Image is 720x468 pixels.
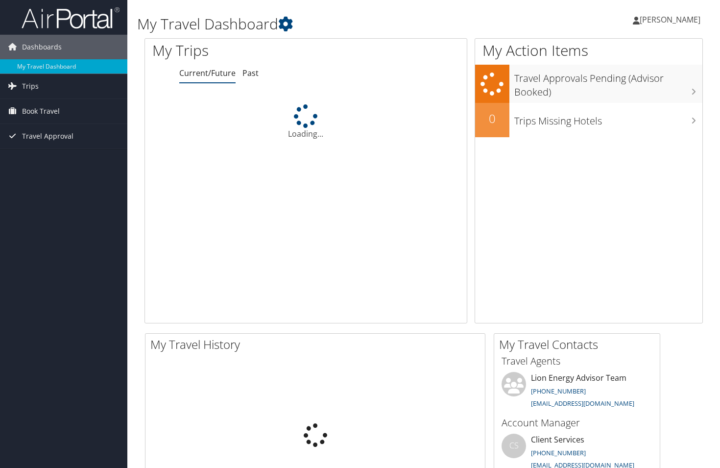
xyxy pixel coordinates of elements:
a: Travel Approvals Pending (Advisor Booked) [475,65,702,102]
span: Trips [22,74,39,99]
a: Past [242,68,259,78]
li: Lion Energy Advisor Team [497,372,657,412]
h3: Travel Agents [502,354,652,368]
div: CS [502,434,526,458]
a: [PHONE_NUMBER] [531,448,586,457]
img: airportal-logo.png [22,6,120,29]
span: [PERSON_NAME] [640,14,700,25]
h3: Trips Missing Hotels [514,109,702,128]
h1: My Trips [152,40,325,61]
a: 0Trips Missing Hotels [475,103,702,137]
h2: 0 [475,110,509,127]
a: [EMAIL_ADDRESS][DOMAIN_NAME] [531,399,634,408]
h2: My Travel History [150,336,485,353]
h3: Travel Approvals Pending (Advisor Booked) [514,67,702,99]
h2: My Travel Contacts [499,336,660,353]
a: Current/Future [179,68,236,78]
a: [PERSON_NAME] [633,5,710,34]
span: Book Travel [22,99,60,123]
h1: My Travel Dashboard [137,14,519,34]
span: Travel Approval [22,124,73,148]
a: [PHONE_NUMBER] [531,387,586,395]
div: Loading... [145,104,467,140]
h1: My Action Items [475,40,702,61]
h3: Account Manager [502,416,652,430]
span: Dashboards [22,35,62,59]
